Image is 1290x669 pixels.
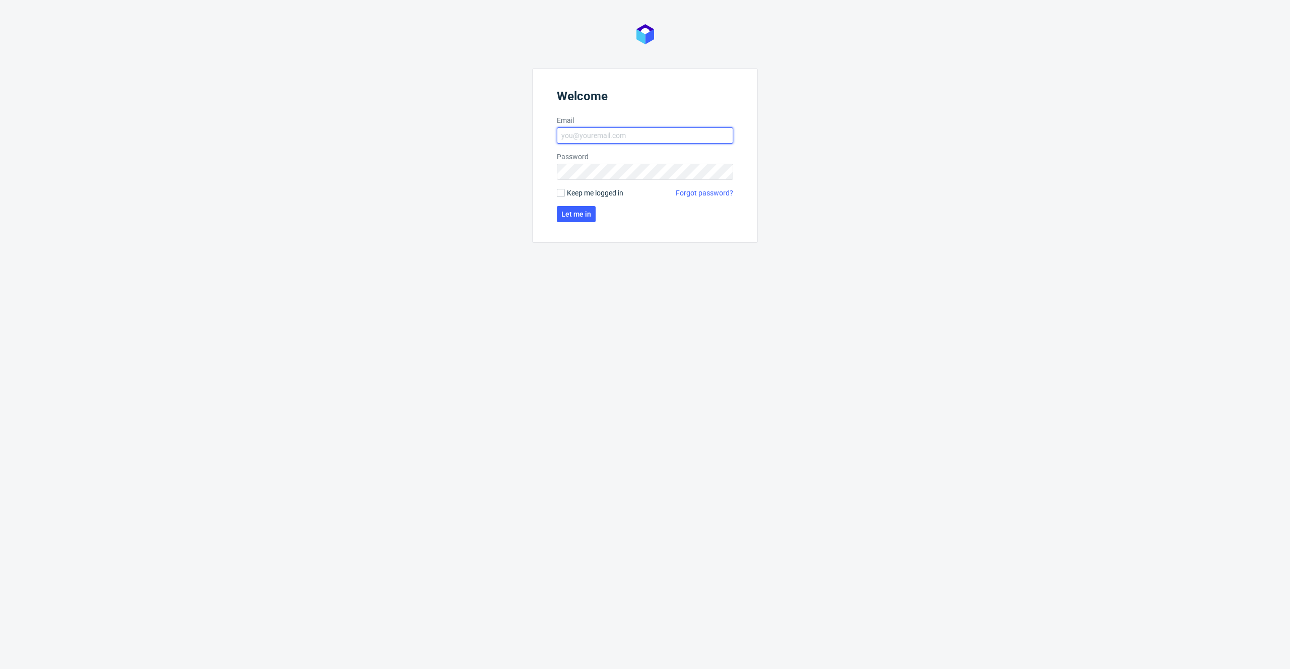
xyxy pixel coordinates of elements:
input: you@youremail.com [557,127,733,144]
button: Let me in [557,206,596,222]
header: Welcome [557,89,733,107]
span: Keep me logged in [567,188,623,198]
a: Forgot password? [676,188,733,198]
label: Password [557,152,733,162]
span: Let me in [561,211,591,218]
label: Email [557,115,733,125]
